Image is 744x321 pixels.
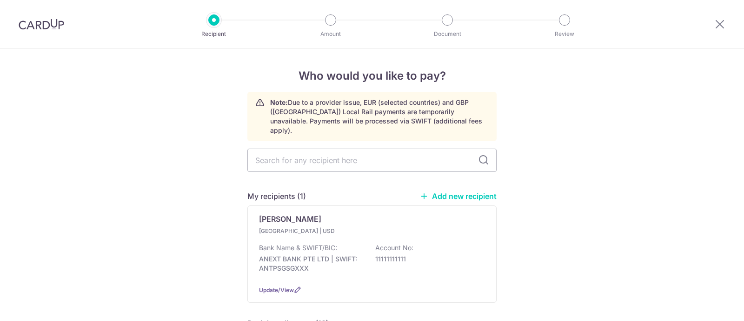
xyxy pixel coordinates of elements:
[375,243,413,253] p: Account No:
[259,243,337,253] p: Bank Name & SWIFT/BIC:
[296,29,365,39] p: Amount
[530,29,599,39] p: Review
[270,98,489,135] p: Due to a provider issue, EUR (selected countries) and GBP ([GEOGRAPHIC_DATA]) Local Rail payments...
[413,29,482,39] p: Document
[259,226,369,236] p: [GEOGRAPHIC_DATA] | USD
[247,68,497,84] h4: Who would you like to pay?
[247,149,497,172] input: Search for any recipient here
[179,29,248,39] p: Recipient
[19,19,64,30] img: CardUp
[259,254,363,273] p: ANEXT BANK PTE LTD | SWIFT: ANTPSGSGXXX
[420,191,497,201] a: Add new recipient
[270,98,288,106] strong: Note:
[259,213,321,225] p: [PERSON_NAME]
[247,191,306,202] h5: My recipients (1)
[375,254,479,264] p: 11111111111
[259,287,294,294] a: Update/View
